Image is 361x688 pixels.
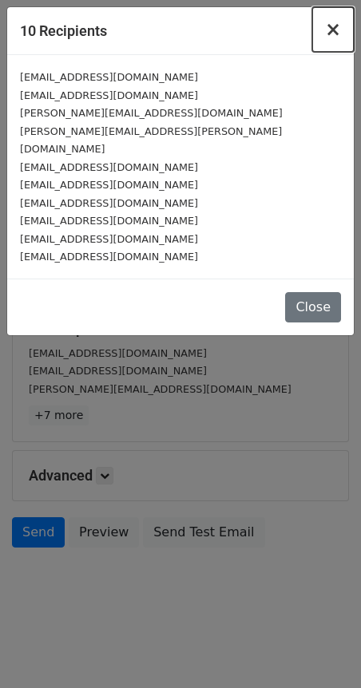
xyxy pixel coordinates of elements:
small: [EMAIL_ADDRESS][DOMAIN_NAME] [20,71,198,83]
iframe: Chat Widget [281,611,361,688]
h5: 10 Recipients [20,20,107,42]
button: Close [285,292,341,322]
small: [EMAIL_ADDRESS][DOMAIN_NAME] [20,197,198,209]
small: [PERSON_NAME][EMAIL_ADDRESS][DOMAIN_NAME] [20,107,283,119]
small: [EMAIL_ADDRESS][DOMAIN_NAME] [20,251,198,263]
small: [PERSON_NAME][EMAIL_ADDRESS][PERSON_NAME][DOMAIN_NAME] [20,125,282,156]
button: Close [312,7,354,52]
small: [EMAIL_ADDRESS][DOMAIN_NAME] [20,215,198,227]
small: [EMAIL_ADDRESS][DOMAIN_NAME] [20,89,198,101]
small: [EMAIL_ADDRESS][DOMAIN_NAME] [20,233,198,245]
span: × [325,18,341,41]
small: [EMAIL_ADDRESS][DOMAIN_NAME] [20,161,198,173]
small: [EMAIL_ADDRESS][DOMAIN_NAME] [20,179,198,191]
